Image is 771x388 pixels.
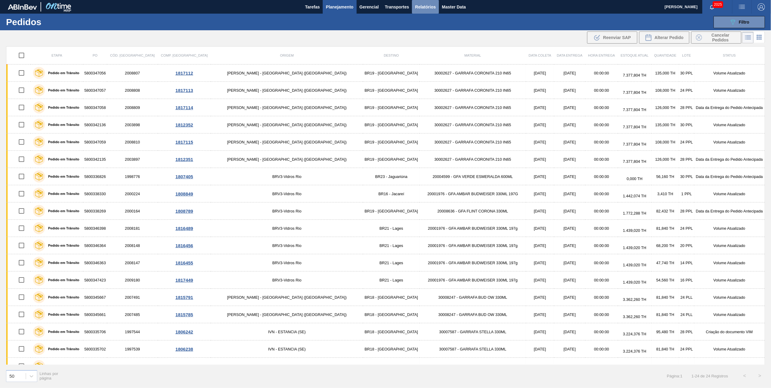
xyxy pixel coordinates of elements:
span: 3.362,260 TH [623,314,646,319]
td: IVN - ESTANCIA (SE) [211,340,363,358]
label: Pedido em Trânsito [45,192,79,196]
td: 24 PPL [679,220,694,237]
a: Pedido em Trânsito58003357021997539IVN - ESTANCIA (SE)BR18 - [GEOGRAPHIC_DATA]30007587 - GARRAFA ... [6,340,765,358]
td: Data da Entrega do Pedido Antecipada [694,168,765,185]
td: [PERSON_NAME] - [GEOGRAPHIC_DATA] ([GEOGRAPHIC_DATA]) [211,99,363,116]
td: 30002627 - GARRAFA CORONITA 210 IN65 [420,82,526,99]
td: [DATE] [526,323,554,340]
td: 30002627 - GARRAFA CORONITA 210 IN65 [420,64,526,82]
td: 00:00:00 [585,168,618,185]
td: 20001976 - GFA AMBAR BUDWEISER 330ML 197g [420,254,526,271]
td: BR21 - Lages [363,271,420,289]
td: 5800338330 [83,185,107,202]
td: [DATE] [554,306,585,323]
td: [DATE] [554,340,585,358]
td: [DATE] [526,340,554,358]
td: 30002627 - GARRAFA CORONITA 210 IN65 [420,151,526,168]
td: 20001976 - GFA AMBAR BUDWEISER 330ML 197g [420,237,526,254]
a: Pedido em Trânsito58003463632008147BRV3-Vidros RioBR21 - Lages20001976 - GFA AMBAR BUDWEISER 330M... [6,254,765,271]
div: 1817113 [159,88,210,93]
td: 28 PPL [679,323,694,340]
div: 1807405 [159,174,210,179]
td: 00:00:00 [585,202,618,220]
td: Criação do documento VIM [694,323,765,340]
td: 135,000 TH [652,116,679,133]
td: 1998776 [107,168,158,185]
td: 00:00:00 [585,237,618,254]
td: 2009180 [107,271,158,289]
td: [DATE] [526,185,554,202]
td: 54,560 TH [652,271,679,289]
td: 5800346398 [83,220,107,237]
span: 7.377,804 TH [623,125,646,129]
td: BRV3-Vidros Rio [211,237,363,254]
td: 126,000 TH [652,99,679,116]
td: 00:00:00 [585,99,618,116]
td: Volume Atualizado [694,82,765,99]
td: Volume Atualizado [694,271,765,289]
a: Pedido em Trânsito58003383302000224BRV3-Vidros RioBR16 - Jacareí20001976 - GFA AMBAR BUDWEISER 33... [6,185,765,202]
a: Pedido em Trânsito58003456672007491[PERSON_NAME] - [GEOGRAPHIC_DATA] ([GEOGRAPHIC_DATA])BR18 - [G... [6,289,765,306]
td: 00:00:00 [585,220,618,237]
td: [DATE] [554,151,585,168]
span: 7.377,804 TH [623,159,646,164]
td: 5800346364 [83,237,107,254]
label: Pedido em Trânsito [45,278,79,282]
td: Volume Atualizado [694,185,765,202]
td: BR21 - Lages [363,220,420,237]
span: 1.439,020 TH [623,228,646,233]
td: 3,410 TH [652,185,679,202]
td: BRV3-Vidros Rio [211,271,363,289]
td: 81,840 TH [652,220,679,237]
td: IVN - ESTANCIA (SE) [211,358,363,375]
td: 00:00:00 [585,289,618,306]
td: [PERSON_NAME] - [GEOGRAPHIC_DATA] ([GEOGRAPHIC_DATA]) [211,133,363,151]
div: 1817449 [159,278,210,283]
td: 47,740 TH [652,254,679,271]
td: [DATE] [526,237,554,254]
td: 24 PPL [679,133,694,151]
span: 2025 [713,1,723,8]
td: 30008247 - GARRAFA BUD OW 330ML [420,289,526,306]
td: 5800342135 [83,151,107,168]
label: Pedido em Trânsito [45,261,79,265]
td: 20004599 - GFA VERDE ESMERALDA 600ML [420,168,526,185]
td: BRV3-Vidros Rio [211,202,363,220]
td: 20001976 - GFA AMBAR BUDWEISER 330ML 197G [420,185,526,202]
span: 7.377,804 TH [623,107,646,112]
label: Pedido em Trânsito [45,106,79,109]
td: 2003898 [107,116,158,133]
td: 16 PPL [679,271,694,289]
td: 5800347058 [83,99,107,116]
span: Reenviar SAP [603,35,631,40]
td: Volume Atualizado [694,116,765,133]
td: 5800347057 [83,82,107,99]
td: IVN - ESTANCIA (SE) [211,323,363,340]
td: 2008808 [107,82,158,99]
td: 5800335702 [83,340,107,358]
td: [DATE] [526,116,554,133]
div: Reenviar SAP [587,31,637,44]
a: Pedido em Trânsito58003456612007485[PERSON_NAME] - [GEOGRAPHIC_DATA] ([GEOGRAPHIC_DATA])BR18 - [G... [6,306,765,323]
span: 3.362,260 TH [623,297,646,302]
td: [PERSON_NAME] - [GEOGRAPHIC_DATA] ([GEOGRAPHIC_DATA]) [211,82,363,99]
a: Pedido em Trânsito58003421362003898[PERSON_NAME] - [GEOGRAPHIC_DATA] ([GEOGRAPHIC_DATA])BR19 - [G... [6,116,765,133]
td: [DATE] [554,271,585,289]
td: Data da Entrega do Pedido Antecipada [694,151,765,168]
td: [DATE] [554,133,585,151]
td: 5800338269 [83,202,107,220]
td: [DATE] [526,289,554,306]
span: Etapa [51,54,62,57]
label: Pedido em Trânsito [45,330,79,334]
td: 20001976 - GFA AMBAR BUDWEISER 330ML 197g [420,271,526,289]
td: 5800335703 [83,358,107,375]
a: Pedido em Trânsito58003470582008809[PERSON_NAME] - [GEOGRAPHIC_DATA] ([GEOGRAPHIC_DATA])BR19 - [G... [6,99,765,116]
span: PO [93,54,97,57]
td: 5800336826 [83,168,107,185]
div: 1812351 [159,157,210,162]
span: Gerencial [360,3,379,11]
label: Pedido em Trânsito [45,157,79,161]
div: 1816489 [159,226,210,231]
label: Pedido em Trânsito [45,226,79,230]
